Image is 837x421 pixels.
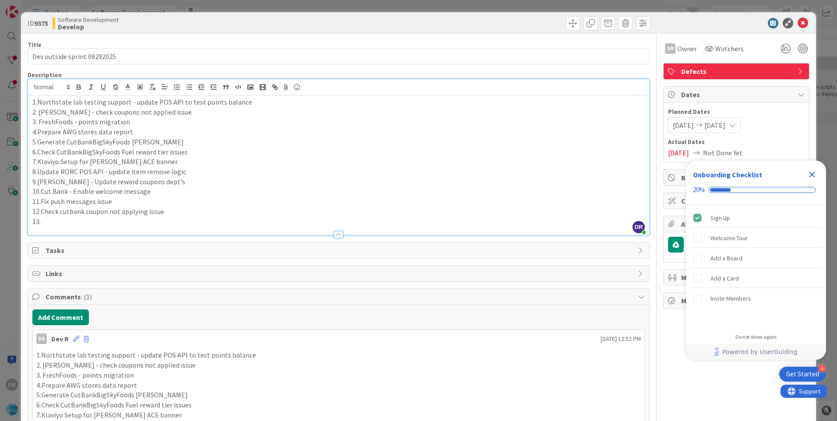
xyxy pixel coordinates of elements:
[681,196,793,206] span: Custom Fields
[704,120,725,130] span: [DATE]
[673,120,694,130] span: [DATE]
[32,186,645,196] p: 10.Cut Bank - Enable welcome message
[681,295,793,306] span: Metrics
[665,43,675,54] div: DR
[32,127,645,137] p: 4.Prepare AWG stores data report
[710,233,748,243] div: Welcome Tour
[32,177,645,187] p: 9.[PERSON_NAME] - Update reward coupons dept's
[690,344,822,360] a: Powered by UserGuiding
[689,249,823,268] div: Add a Board is incomplete.
[677,43,697,54] span: Owner
[668,137,805,147] span: Actual Dates
[28,49,650,64] input: type card name here...
[686,205,826,328] div: Checklist items
[703,147,742,158] span: Not Done Yet
[818,365,826,372] div: 4
[681,272,793,283] span: Mirrors
[693,186,705,194] div: 20%
[58,16,119,23] span: Software Development
[681,219,793,229] span: Attachments
[32,309,89,325] button: Add Comment
[32,97,645,107] p: 1.Northstate lab testing support - update POS API to test points balance
[51,333,69,344] div: Dev R
[58,23,119,30] b: Develop
[735,333,777,340] div: Do not show again
[722,347,798,357] span: Powered by UserGuiding
[28,41,42,49] label: Title
[689,269,823,288] div: Add a Card is incomplete.
[710,293,751,304] div: Invite Members
[36,390,641,400] p: 5.Generate CutBankBigSkyFoods [PERSON_NAME]
[84,292,92,301] span: ( 1 )
[779,367,826,382] div: Open Get Started checklist, remaining modules: 4
[36,380,641,390] p: 4.Prepare AWG stores data report
[715,43,744,54] span: Watchers
[32,207,645,217] p: 12.Check cutbank coupon not applying issue
[32,137,645,147] p: 5.Generate CutBankBigSkyFoods [PERSON_NAME]
[668,147,689,158] span: [DATE]
[689,289,823,308] div: Invite Members is incomplete.
[686,161,826,360] div: Checklist Container
[681,172,793,183] span: Block
[710,213,730,223] div: Sign Up
[32,107,645,117] p: 2. [PERSON_NAME] - check coupons not applied issue
[46,245,633,256] span: Tasks
[805,168,819,182] div: Close Checklist
[36,333,47,344] div: DR
[633,221,645,233] span: DR
[34,19,48,28] b: 9375
[693,169,762,180] div: Onboarding Checklist
[681,89,793,100] span: Dates
[32,196,645,207] p: 11.Fix push messages issue
[46,291,633,302] span: Comments
[18,1,40,12] span: Support
[32,167,645,177] p: 8.Update RORC POS API - update item remove logic
[32,117,645,127] p: 3. FreshFoods - points migration
[36,410,641,420] p: 7.Klaviyo Setup for [PERSON_NAME] ACE banner
[36,360,641,370] p: 2. [PERSON_NAME] - check coupons not applied issue
[689,208,823,228] div: Sign Up is complete.
[601,334,641,344] span: [DATE] 12:52 PM
[32,157,645,167] p: 7.Klaviyo Setup for [PERSON_NAME] ACE banner
[710,273,739,284] div: Add a Card
[693,186,819,194] div: Checklist progress: 20%
[686,344,826,360] div: Footer
[689,228,823,248] div: Welcome Tour is incomplete.
[28,18,48,28] span: ID
[32,147,645,157] p: 6.Check CutBankBigSkyFoods Fuel reward tier issues
[46,268,633,279] span: Links
[32,217,645,227] p: 13.
[710,253,742,263] div: Add a Board
[36,350,641,360] p: 1.Northstate lab testing support - update POS API to test points balance
[36,400,641,410] p: 6.Check CutBankBigSkyFoods Fuel reward tier issues
[681,66,793,77] span: Defects
[668,107,805,116] span: Planned Dates
[28,71,62,79] span: Description
[36,370,641,380] p: 3. FreshFoods - points migration
[786,370,819,379] div: Get Started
